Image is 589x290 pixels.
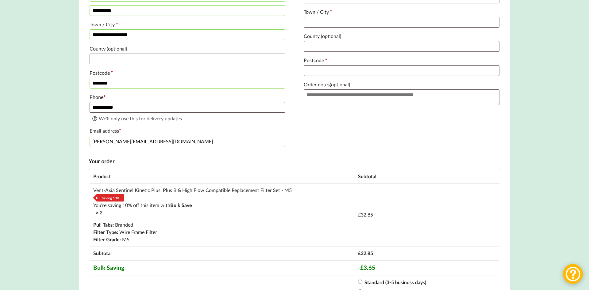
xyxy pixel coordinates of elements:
[90,44,285,54] label: County
[330,81,350,87] span: (optional)
[90,260,354,275] th: Bulk Saving
[89,158,500,165] h3: Your order
[90,183,354,246] td: Vent-Axia Sentinel Kinetic Plus, Plus B & High Flow Compatible Replacement Filter Set - M5
[97,194,124,201] div: Saving 10%
[93,228,350,236] p: Wire Frame Filter
[93,221,350,228] p: Branded
[93,221,114,228] dt: Pull Tabs:
[358,250,373,256] bdi: 32.85
[358,212,361,217] span: £
[304,80,499,89] label: Order notes
[321,33,341,39] span: (optional)
[304,7,499,17] label: Town / City
[354,170,499,183] th: Subtotal
[360,264,375,271] bdi: 3.65
[96,209,102,215] strong: × 2
[90,247,354,260] th: Subtotal
[358,212,373,217] bdi: 32.85
[93,228,118,236] dt: Filter Type:
[92,115,283,122] div: We'll only use this for delivery updates
[90,20,285,29] label: Town / City
[93,201,350,209] div: You're saving 10% off this item with
[354,260,499,275] td: -
[90,126,285,136] label: Email address
[304,31,499,41] label: County
[90,92,285,102] label: Phone
[364,279,426,285] label: Standard (3-5 business days)
[358,250,361,256] span: £
[170,202,192,208] b: Bulk Save
[93,236,121,243] dt: Filter Grade:
[90,170,354,183] th: Product
[107,46,127,51] span: (optional)
[93,236,350,243] p: M5
[90,68,285,78] label: Postcode
[360,264,364,271] span: £
[304,55,499,65] label: Postcode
